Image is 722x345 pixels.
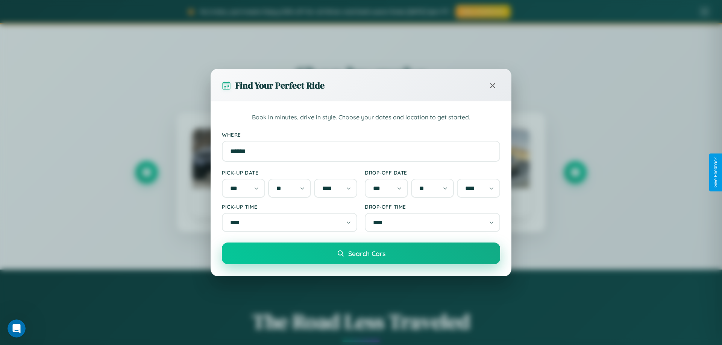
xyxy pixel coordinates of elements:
label: Drop-off Time [365,203,500,210]
h3: Find Your Perfect Ride [235,79,325,92]
label: Pick-up Date [222,169,357,176]
label: Where [222,131,500,138]
label: Drop-off Date [365,169,500,176]
p: Book in minutes, drive in style. Choose your dates and location to get started. [222,113,500,122]
label: Pick-up Time [222,203,357,210]
button: Search Cars [222,243,500,264]
span: Search Cars [348,249,385,258]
